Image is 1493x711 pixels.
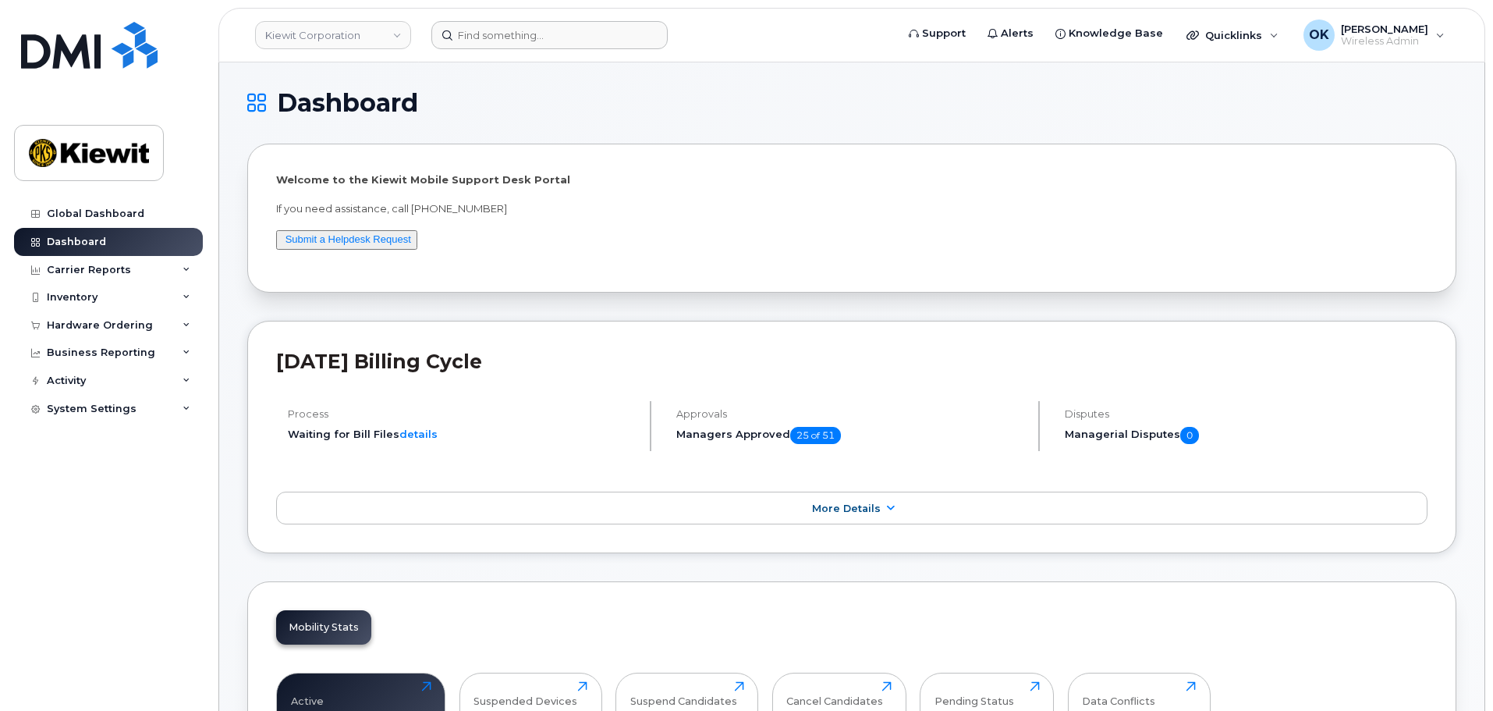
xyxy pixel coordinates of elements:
[1082,681,1155,707] div: Data Conflicts
[276,230,417,250] button: Submit a Helpdesk Request
[288,427,637,442] li: Waiting for Bill Files
[276,201,1427,216] p: If you need assistance, call [PHONE_NUMBER]
[399,428,438,440] a: details
[291,681,324,707] div: Active
[276,350,1427,373] h2: [DATE] Billing Cycle
[790,427,841,444] span: 25 of 51
[276,172,1427,187] p: Welcome to the Kiewit Mobile Support Desk Portal
[786,681,883,707] div: Cancel Candidates
[630,681,737,707] div: Suspend Candidates
[676,408,1025,420] h4: Approvals
[1065,427,1427,444] h5: Managerial Disputes
[285,233,411,245] a: Submit a Helpdesk Request
[277,91,418,115] span: Dashboard
[1425,643,1481,699] iframe: Messenger Launcher
[812,503,881,514] span: More Details
[1065,408,1427,420] h4: Disputes
[934,681,1014,707] div: Pending Status
[1180,427,1199,444] span: 0
[473,681,577,707] div: Suspended Devices
[676,427,1025,444] h5: Managers Approved
[288,408,637,420] h4: Process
